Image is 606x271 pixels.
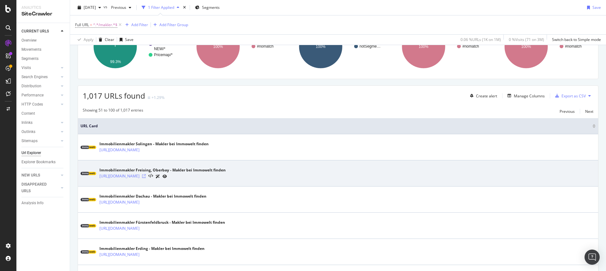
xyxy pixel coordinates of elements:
[99,141,209,147] div: Immobilienmakler Solingen - Makler bei Immowelt finden
[592,5,601,10] div: Save
[494,19,592,74] svg: A chart.
[75,3,104,13] button: [DATE]
[565,44,582,49] text: #nomatch
[21,37,65,44] a: Overview
[21,200,65,206] a: Analysis Info
[148,97,150,99] img: Equal
[99,199,140,205] a: [URL][DOMAIN_NAME]
[21,159,56,165] div: Explorer Bookmarks
[21,181,53,194] div: DISAPPEARED URLS
[21,46,65,53] a: Movements
[21,55,65,62] a: Segments
[21,172,40,179] div: NEW URLS
[105,37,114,42] div: Clear
[585,109,593,114] div: Next
[21,5,65,10] div: Analytics
[151,21,188,29] button: Add Filter Group
[84,37,93,42] div: Apply
[154,42,169,46] text: Editorial-
[93,20,117,29] span: ^.*/makler.*$
[21,159,65,165] a: Explorer Bookmarks
[213,44,223,49] text: 100%
[99,167,226,173] div: Immobilienmakler Freising, Oberbay - Makler bei Immowelt finden
[84,5,96,10] span: 2025 Sep. 26th
[21,83,59,89] a: Distribution
[117,35,134,45] button: Save
[21,28,49,35] div: CURRENT URLS
[21,74,48,80] div: Search Engines
[585,3,601,13] button: Save
[21,92,59,99] a: Performance
[21,92,44,99] div: Performance
[99,173,140,179] a: [URL][DOMAIN_NAME]
[148,5,174,10] div: 1 Filter Applied
[151,95,164,100] div: +1.29%
[21,129,59,135] a: Outlinks
[21,83,41,89] div: Distribution
[553,91,586,101] button: Export as CSV
[521,44,531,49] text: 100%
[552,37,601,42] div: Switch back to Simple mode
[80,248,96,256] img: main image
[561,93,586,99] div: Export as CSV
[391,19,490,74] svg: A chart.
[21,101,59,108] a: HTTP Codes
[359,44,381,49] text: notSegme…
[99,220,225,225] div: Immobilienmakler Fürstenfeldbruck - Makler bei Immowelt finden
[21,110,65,117] a: Content
[109,3,134,13] button: Previous
[80,170,96,177] img: main image
[505,92,545,100] button: Manage Columns
[99,147,140,153] a: [URL][DOMAIN_NAME]
[159,22,188,27] div: Add Filter Group
[21,10,65,18] div: SiteCrawler
[80,196,96,204] img: main image
[21,138,59,144] a: Sitemaps
[163,173,167,180] a: URL Inspection
[21,65,31,71] div: Visits
[99,193,206,199] div: Immobilienmakler Dachau - Makler bei Immowelt finden
[21,37,37,44] div: Overview
[154,47,165,51] text: NEW/*
[139,3,182,13] button: 1 Filter Applied
[419,44,428,49] text: 100%
[462,44,479,49] text: #nomatch
[104,4,109,9] span: vs
[21,129,35,135] div: Outlinks
[156,173,160,180] a: AI Url Details
[288,19,387,74] svg: A chart.
[560,109,575,114] div: Previous
[182,4,187,11] div: times
[21,110,35,117] div: Content
[186,19,284,74] svg: A chart.
[123,21,148,29] button: Add Filter
[99,225,140,232] a: [URL][DOMAIN_NAME]
[99,246,205,251] div: Immobilienmakler Erding - Makler bei Immowelt finden
[80,123,591,129] span: URL Card
[83,107,143,115] div: Showing 51 to 100 of 1,017 entries
[21,138,38,144] div: Sitemaps
[90,22,92,27] span: =
[509,37,544,42] div: 0 % Visits ( 71 on 3M )
[21,101,43,108] div: HTTP Codes
[75,35,93,45] button: Apply
[550,35,601,45] button: Switch back to Simple mode
[514,93,545,99] div: Manage Columns
[21,200,44,206] div: Analysis Info
[131,22,148,27] div: Add Filter
[21,46,41,53] div: Movements
[125,37,134,42] div: Save
[560,107,575,115] button: Previous
[460,37,501,42] div: 0.06 % URLs ( 1K on 1M )
[202,5,220,10] span: Segments
[83,90,145,101] span: 1,017 URLs found
[110,60,121,64] text: 99.3%
[316,44,326,49] text: 100%
[257,44,274,49] text: #nomatch
[83,19,181,74] div: A chart.
[75,22,89,27] span: Full URL
[142,174,146,178] a: Visit Online Page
